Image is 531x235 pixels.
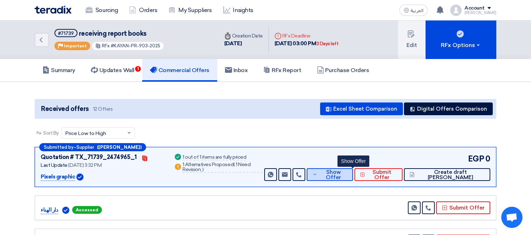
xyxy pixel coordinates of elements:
span: Supplier [76,145,94,149]
a: My Suppliers [163,2,217,18]
button: Submit Offer [354,168,403,181]
h5: Updates Wall [91,67,134,74]
span: Important [64,43,87,48]
div: Quotation # TX_71739_2474965_1 [41,153,137,161]
div: 1 Alternatives Proposed [183,162,262,173]
button: Edit [398,20,426,59]
h5: RFx Report [263,67,301,74]
button: RFx Options [426,20,496,59]
h5: Purchase Orders [317,67,369,74]
span: Price Low to High [65,130,106,137]
div: 1 out of 1 items are fully priced [183,155,246,160]
div: Open chat [501,207,523,228]
div: Account [464,5,485,11]
h5: Inbox [225,67,248,74]
div: – [39,143,146,151]
span: Show Offer [319,170,347,180]
a: Purchase Orders [309,59,377,82]
span: 1 Need Revision, [183,161,250,172]
span: ) [202,166,204,172]
span: Submit Offer [367,170,397,180]
a: Orders [123,2,163,18]
button: Digital Offers Comparison [404,102,493,115]
span: Sort By [43,129,59,137]
span: Accessed [72,206,102,214]
a: Updates Wall1 [83,59,142,82]
h5: Summary [42,67,75,74]
a: Inbox [217,59,256,82]
span: Create draft [PERSON_NAME] [416,170,485,180]
div: [DATE] [224,40,263,48]
b: ([PERSON_NAME]) [97,145,142,149]
span: Received offers [41,104,89,114]
button: Excel Sheet Comparison [320,102,403,115]
span: العربية [411,8,423,13]
span: [DATE] 3:32 PM [68,162,102,168]
a: Commercial Offers [142,59,217,82]
img: profile_test.png [450,5,462,16]
div: [PERSON_NAME] [464,11,496,15]
div: RFx Options [441,41,481,49]
p: Pixels graphic [41,173,75,181]
div: Show Offer [337,155,369,167]
span: 1 [135,66,141,72]
button: العربية [399,5,428,16]
span: Last Update [41,162,68,168]
a: Summary [35,59,83,82]
span: ( [233,161,235,168]
div: #71739 [58,31,74,36]
span: 0 [485,153,490,165]
div: [DATE] 03:00 PM [275,40,339,48]
a: Insights [218,2,259,18]
h5: Commercial Offers [150,67,209,74]
button: Create draft [PERSON_NAME] [404,168,490,181]
span: #KAYAN-PR-903-2025 [111,43,161,48]
h5: receiving report books [54,29,164,38]
div: Creation Date [224,32,263,40]
span: EGP [468,153,484,165]
img: Teradix logo [35,6,71,14]
img: Verified Account [76,174,83,181]
span: receiving report books [79,30,146,37]
p: دار الهناء [41,206,58,215]
button: Submit Offer [436,201,490,214]
span: RFx [102,43,110,48]
button: Show Offer [307,168,353,181]
a: RFx Report [255,59,309,82]
img: Verified Account [62,207,69,214]
a: Sourcing [80,2,123,18]
div: 3 Days left [316,40,339,47]
span: 12 Offers [93,106,113,112]
span: Submitted by [44,145,74,149]
div: RFx Deadline [275,32,339,40]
